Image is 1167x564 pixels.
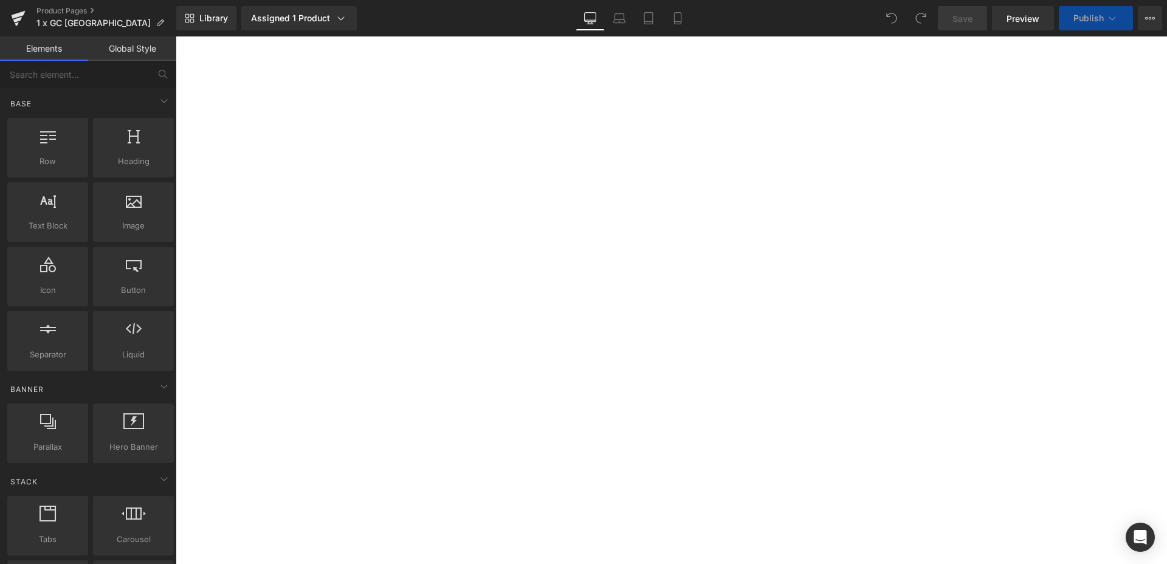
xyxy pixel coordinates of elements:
span: Banner [9,383,45,395]
button: Publish [1059,6,1133,30]
span: Stack [9,476,39,487]
button: More [1138,6,1162,30]
span: Carousel [97,533,170,546]
span: Image [97,219,170,232]
div: Assigned 1 Product [251,12,347,24]
span: Publish [1073,13,1104,23]
span: Library [199,13,228,24]
span: Text Block [11,219,84,232]
a: Product Pages [36,6,176,16]
span: Button [97,284,170,297]
span: Save [952,12,972,25]
span: Preview [1007,12,1039,25]
span: Tabs [11,533,84,546]
a: Global Style [88,36,176,61]
span: Liquid [97,348,170,361]
span: Row [11,155,84,168]
span: Base [9,98,33,109]
a: Mobile [663,6,692,30]
span: 1 x GC [GEOGRAPHIC_DATA] [36,18,151,28]
span: Heading [97,155,170,168]
span: Icon [11,284,84,297]
a: Tablet [634,6,663,30]
a: Laptop [605,6,634,30]
button: Undo [880,6,904,30]
span: Separator [11,348,84,361]
a: New Library [176,6,236,30]
a: Desktop [576,6,605,30]
div: Open Intercom Messenger [1126,523,1155,552]
button: Redo [909,6,933,30]
a: Preview [992,6,1054,30]
span: Hero Banner [97,441,170,453]
span: Parallax [11,441,84,453]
